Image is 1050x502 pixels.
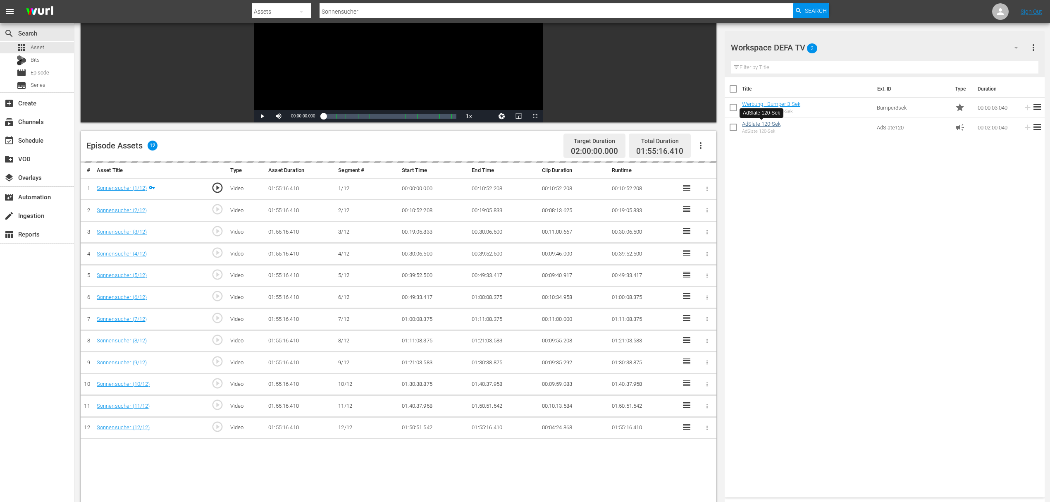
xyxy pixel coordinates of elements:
[539,243,609,265] td: 00:09:46.000
[81,200,93,222] td: 2
[254,110,270,122] button: Play
[5,7,15,17] span: menu
[265,200,335,222] td: 01:55:16.410
[805,3,827,18] span: Search
[211,182,224,194] span: play_circle_outline
[265,373,335,395] td: 01:55:16.410
[636,135,683,147] div: Total Duration
[4,136,14,146] span: Schedule
[468,352,538,374] td: 01:30:38.875
[1032,122,1042,132] span: reorder
[468,373,538,395] td: 01:40:37.958
[950,77,973,100] th: Type
[1023,123,1032,132] svg: Add to Episode
[609,221,678,243] td: 00:30:06.500
[539,373,609,395] td: 00:09:59.083
[539,308,609,330] td: 00:11:00.000
[227,417,265,439] td: Video
[571,135,618,147] div: Target Duration
[227,163,265,178] th: Type
[265,163,335,178] th: Asset Duration
[399,243,468,265] td: 00:30:06.500
[1032,102,1042,112] span: reorder
[742,77,872,100] th: Title
[17,68,26,78] span: Episode
[399,417,468,439] td: 01:50:51.542
[227,308,265,330] td: Video
[609,178,678,200] td: 00:10:52.208
[81,330,93,352] td: 8
[335,395,399,417] td: 11/12
[97,359,147,366] a: Sonnensucher (9/12)
[97,403,150,409] a: Sonnensucher (11/12)
[335,308,399,330] td: 7/12
[31,56,40,64] span: Bits
[461,110,477,122] button: Playback Rate
[1021,8,1042,15] a: Sign Out
[227,243,265,265] td: Video
[335,221,399,243] td: 3/12
[335,265,399,287] td: 5/12
[81,417,93,439] td: 12
[4,229,14,239] span: Reports
[539,287,609,308] td: 00:10:34.958
[211,355,224,368] span: play_circle_outline
[335,373,399,395] td: 10/12
[97,229,147,235] a: Sonnensucher (3/12)
[335,287,399,308] td: 6/12
[539,330,609,352] td: 00:09:55.208
[81,352,93,374] td: 9
[468,287,538,308] td: 01:00:08.375
[335,330,399,352] td: 8/12
[17,43,26,53] span: Asset
[742,129,780,134] div: AdSlate 120-Sek
[539,221,609,243] td: 00:11:00.667
[265,395,335,417] td: 01:55:16.410
[742,101,800,107] a: Werbung - Bumper 3-Sek
[227,221,265,243] td: Video
[265,287,335,308] td: 01:55:16.410
[335,243,399,265] td: 4/12
[974,98,1020,117] td: 00:00:03.040
[539,417,609,439] td: 00:04:24.868
[97,424,150,430] a: Sonnensucher (12/12)
[81,243,93,265] td: 4
[468,417,538,439] td: 01:55:16.410
[81,178,93,200] td: 1
[265,265,335,287] td: 01:55:16.410
[873,117,952,137] td: AdSlate120
[399,265,468,287] td: 00:39:52.500
[97,185,147,191] a: Sonnensucher (1/12)
[81,287,93,308] td: 6
[17,55,26,65] div: Bits
[1029,43,1038,53] span: more_vert
[20,2,60,22] img: ans4CAIJ8jUAAAAAAAAAAAAAAAAAAAAAAAAgQb4GAAAAAAAAAAAAAAAAAAAAAAAAJMjXAAAAAAAAAAAAAAAAAAAAAAAAgAT5G...
[227,395,265,417] td: Video
[291,114,315,118] span: 00:00:00.000
[265,221,335,243] td: 01:55:16.410
[955,122,965,132] span: Ad
[468,330,538,352] td: 01:21:03.583
[97,381,150,387] a: Sonnensucher (10/12)
[31,81,45,89] span: Series
[539,395,609,417] td: 00:10:13.584
[97,272,147,278] a: Sonnensucher (5/12)
[265,308,335,330] td: 01:55:16.410
[93,163,202,178] th: Asset Title
[211,290,224,302] span: play_circle_outline
[97,251,147,257] a: Sonnensucher (4/12)
[227,200,265,222] td: Video
[399,308,468,330] td: 01:00:08.375
[323,114,456,119] div: Progress Bar
[97,294,147,300] a: Sonnensucher (6/12)
[609,287,678,308] td: 01:00:08.375
[17,81,26,91] span: Series
[1029,38,1038,57] button: more_vert
[974,117,1020,137] td: 00:02:00.040
[211,312,224,324] span: play_circle_outline
[81,395,93,417] td: 11
[468,178,538,200] td: 00:10:52.208
[227,287,265,308] td: Video
[742,121,780,127] a: AdSlate 120-Sek
[4,154,14,164] span: VOD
